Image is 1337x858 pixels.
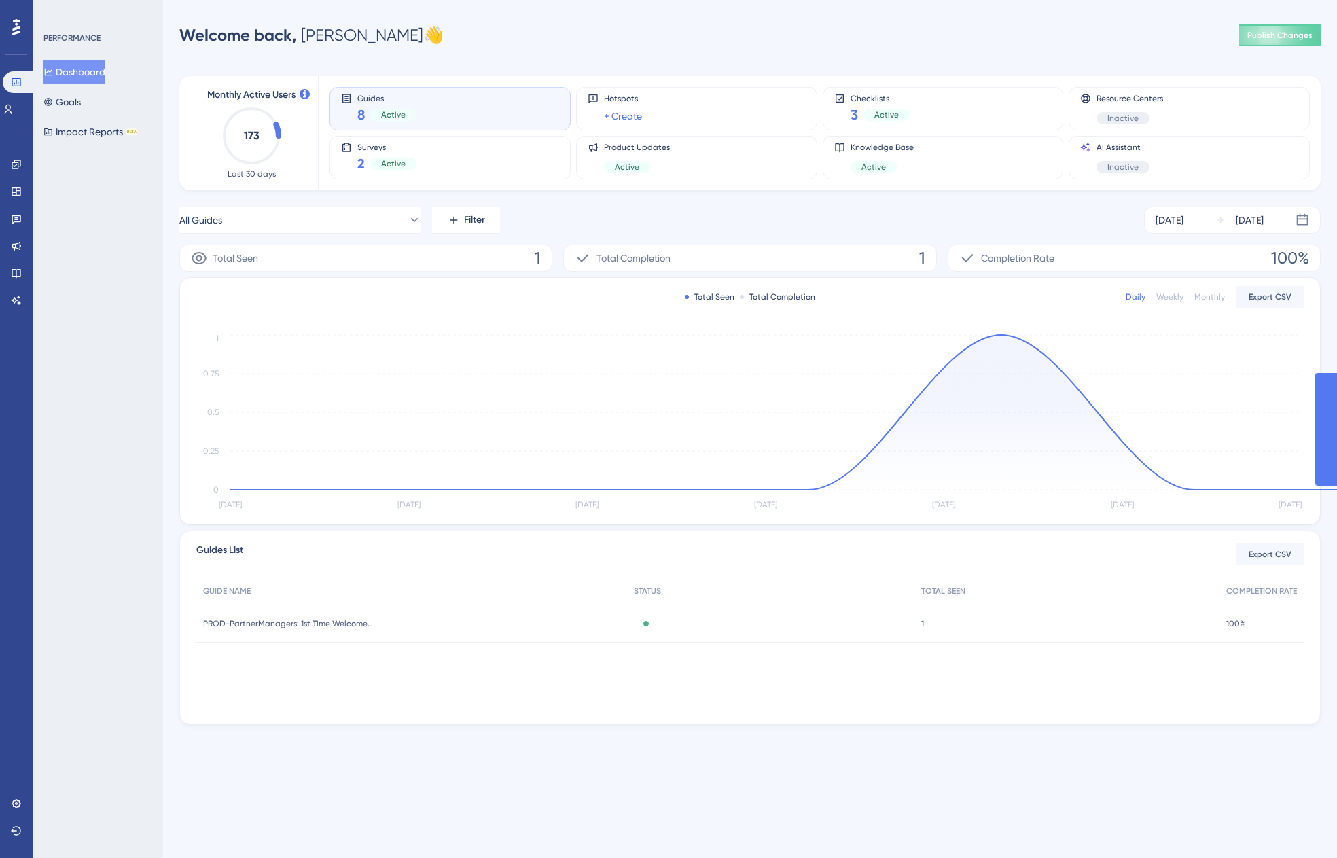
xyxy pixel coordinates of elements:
span: Export CSV [1249,291,1291,302]
span: Guides List [196,542,243,567]
button: All Guides [179,207,421,234]
div: BETA [126,128,138,135]
button: Impact ReportsBETA [43,120,138,144]
span: Knowledge Base [851,142,914,153]
span: 100% [1271,247,1309,269]
span: 1 [535,247,541,269]
button: Publish Changes [1239,24,1321,46]
button: Export CSV [1236,543,1304,565]
span: AI Assistant [1097,142,1149,153]
span: COMPLETION RATE [1226,586,1297,596]
text: 173 [244,129,260,142]
span: Resource Centers [1097,93,1163,104]
button: Export CSV [1236,286,1304,308]
tspan: 0.25 [203,446,219,456]
span: TOTAL SEEN [921,586,965,596]
span: Inactive [1107,162,1139,173]
iframe: UserGuiding AI Assistant Launcher [1280,804,1321,845]
span: Active [381,109,406,120]
span: 1 [921,618,924,629]
span: Checklists [851,93,910,103]
div: Weekly [1156,291,1183,302]
div: PERFORMANCE [43,33,101,43]
tspan: 0.75 [203,369,219,378]
button: Dashboard [43,60,105,84]
span: Last 30 days [228,168,276,179]
span: Active [874,109,899,120]
tspan: [DATE] [1111,500,1134,510]
span: 3 [851,105,858,124]
span: Active [381,158,406,169]
button: Filter [432,207,500,234]
span: PROD-PartnerManagers: 1st Time Welcome Modal [203,618,373,629]
span: Completion Rate [981,250,1054,266]
span: Guides [357,93,416,103]
div: [DATE] [1236,212,1264,228]
span: GUIDE NAME [203,586,251,596]
span: 2 [357,154,365,173]
span: All Guides [179,212,222,228]
span: Total Completion [596,250,671,266]
tspan: 0 [213,485,219,495]
div: Monthly [1194,291,1225,302]
span: Active [861,162,886,173]
div: Daily [1126,291,1145,302]
div: Total Completion [740,291,815,302]
tspan: 1 [216,334,219,343]
button: Goals [43,90,81,114]
div: Total Seen [685,291,734,302]
span: Export CSV [1249,549,1291,560]
span: Hotspots [604,93,642,104]
span: Publish Changes [1247,30,1313,41]
tspan: 0.5 [207,408,219,417]
tspan: [DATE] [397,500,421,510]
span: Active [615,162,639,173]
tspan: [DATE] [575,500,599,510]
span: 1 [919,247,925,269]
a: + Create [604,108,642,124]
span: Total Seen [213,250,258,266]
tspan: [DATE] [1279,500,1302,510]
span: Product Updates [604,142,670,153]
tspan: [DATE] [932,500,955,510]
div: [PERSON_NAME] 👋 [179,24,444,46]
span: Surveys [357,142,416,151]
span: Inactive [1107,113,1139,124]
span: 100% [1226,618,1246,629]
tspan: [DATE] [754,500,777,510]
span: Filter [464,212,485,228]
span: 8 [357,105,365,124]
span: Monthly Active Users [207,87,296,103]
span: Welcome back, [179,25,297,45]
tspan: [DATE] [219,500,242,510]
span: STATUS [634,586,661,596]
div: [DATE] [1156,212,1183,228]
